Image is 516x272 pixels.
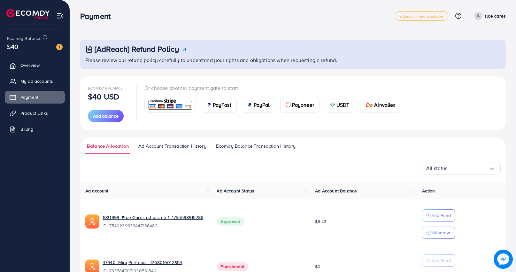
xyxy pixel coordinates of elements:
span: My ad accounts [20,78,53,84]
img: card [366,102,373,107]
span: PayPal [254,101,270,109]
button: Withdraw [422,227,455,239]
h3: Payment [80,12,116,21]
span: Ad Account Status [217,188,254,194]
img: card [147,98,194,112]
img: menu [56,12,64,19]
h3: [AdReach] Refund Policy [95,44,179,54]
p: Or choose another payment gate to start [144,84,406,92]
span: Ecomdy Balance [88,85,123,91]
a: cardUSDT [325,97,355,113]
p: Add Fund [431,257,451,264]
img: card [330,102,335,107]
span: adreach_new_package [400,14,443,18]
span: $40 [7,42,18,51]
p: Add Fund [431,212,451,219]
a: adreach_new_package [395,11,448,21]
span: $0 [315,263,320,270]
a: card [144,97,196,113]
input: Search for option [448,163,489,173]
span: Payment [20,94,38,100]
span: Punishment [217,262,248,271]
span: Billing [20,126,33,132]
img: card [286,102,291,107]
span: Ad Account Transaction History [138,143,206,150]
span: Ad Account Balance [315,188,357,194]
a: floe cares [472,12,506,20]
a: Product Links [5,107,65,120]
img: logo [6,9,50,19]
a: cardPayFast [201,97,237,113]
span: Ecomdy Balance [7,35,42,42]
img: ic-ads-acc.e4c84228.svg [85,214,99,229]
img: image [496,252,511,267]
a: Billing [5,123,65,136]
div: Search for option [421,162,501,175]
a: Overview [5,59,65,72]
span: Overview [20,62,40,68]
a: cardAirwallex [360,97,401,113]
span: Ad account [85,188,109,194]
span: Airwallex [374,101,395,109]
span: ID: 7540239636447166482 [103,222,206,229]
button: Add balance [88,110,124,122]
span: Product Links [20,110,48,116]
img: image [56,44,63,50]
span: All status [426,163,448,173]
button: Add Fund [422,209,455,221]
div: <span class='underline'>1031999_Floe Cares ad acc no 1_1755598915786</span></br>7540239636447166482 [103,214,206,229]
a: cardPayPal [242,97,275,113]
p: Withdraw [431,229,450,237]
p: $40 USD [88,93,119,100]
img: card [247,102,252,107]
span: Approved [217,217,244,226]
span: PayFast [213,101,231,109]
img: card [206,102,212,107]
span: $6.43 [315,218,327,225]
a: My ad accounts [5,75,65,88]
span: Balance Allocation [87,143,129,150]
p: Please review our refund policy carefully to understand your rights and obligations when requesti... [85,56,502,64]
span: Ecomdy Balance Transaction History [216,143,296,150]
span: Payoneer [292,101,314,109]
a: cardPayoneer [280,97,320,113]
a: 1031999_Floe Cares ad acc no 1_1755598915786 [103,214,206,221]
button: Add Fund [422,254,455,267]
span: Action [422,188,435,194]
span: USDT [336,101,350,109]
a: 47940_MirajPerfumes_1708010012354 [103,259,206,266]
a: Payment [5,91,65,104]
span: Add balance [93,113,119,119]
p: floe cares [485,12,506,20]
